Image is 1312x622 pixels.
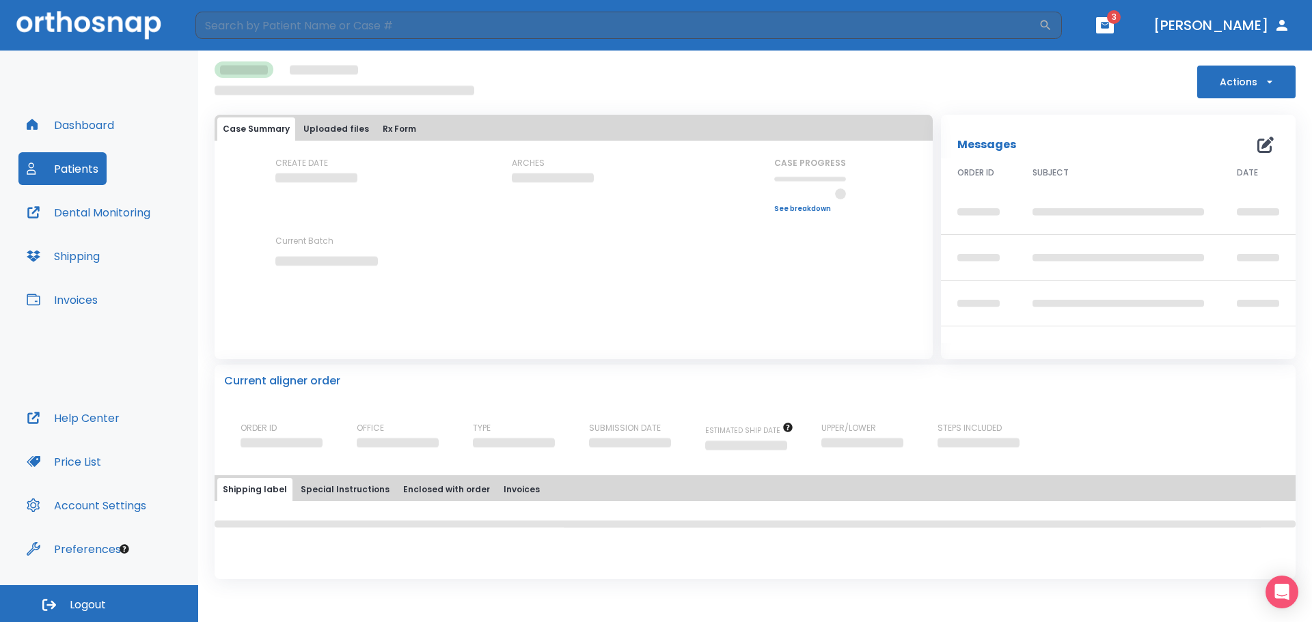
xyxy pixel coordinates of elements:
[275,235,398,247] p: Current Batch
[957,137,1016,153] p: Messages
[18,489,154,522] button: Account Settings
[18,152,107,185] button: Patients
[938,422,1002,434] p: STEPS INCLUDED
[18,109,122,141] button: Dashboard
[1197,66,1296,98] button: Actions
[512,157,545,169] p: ARCHES
[18,283,106,316] button: Invoices
[357,422,384,434] p: OFFICE
[1237,167,1258,179] span: DATE
[1107,10,1121,24] span: 3
[224,373,340,389] p: Current aligner order
[18,240,108,272] button: Shipping
[18,196,159,229] button: Dental Monitoring
[1033,167,1069,179] span: SUBJECT
[18,533,129,565] button: Preferences
[298,117,374,141] button: Uploaded files
[195,12,1039,39] input: Search by Patient Name or Case #
[957,167,994,179] span: ORDER ID
[774,205,846,213] a: See breakdown
[821,422,876,434] p: UPPER/LOWER
[295,478,395,501] button: Special Instructions
[217,117,295,141] button: Case Summary
[217,117,930,141] div: tabs
[377,117,422,141] button: Rx Form
[589,422,661,434] p: SUBMISSION DATE
[774,157,846,169] p: CASE PROGRESS
[1266,576,1298,608] div: Open Intercom Messenger
[18,445,109,478] button: Price List
[16,11,161,39] img: Orthosnap
[705,425,793,436] span: The date will be available after approving treatment plan
[217,478,1293,501] div: tabs
[217,478,292,501] button: Shipping label
[275,157,328,169] p: CREATE DATE
[498,478,545,501] button: Invoices
[398,478,495,501] button: Enclosed with order
[18,401,128,434] button: Help Center
[70,597,106,612] span: Logout
[241,422,277,434] p: ORDER ID
[473,422,491,434] p: TYPE
[1148,13,1296,38] button: [PERSON_NAME]
[118,543,131,555] div: Tooltip anchor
